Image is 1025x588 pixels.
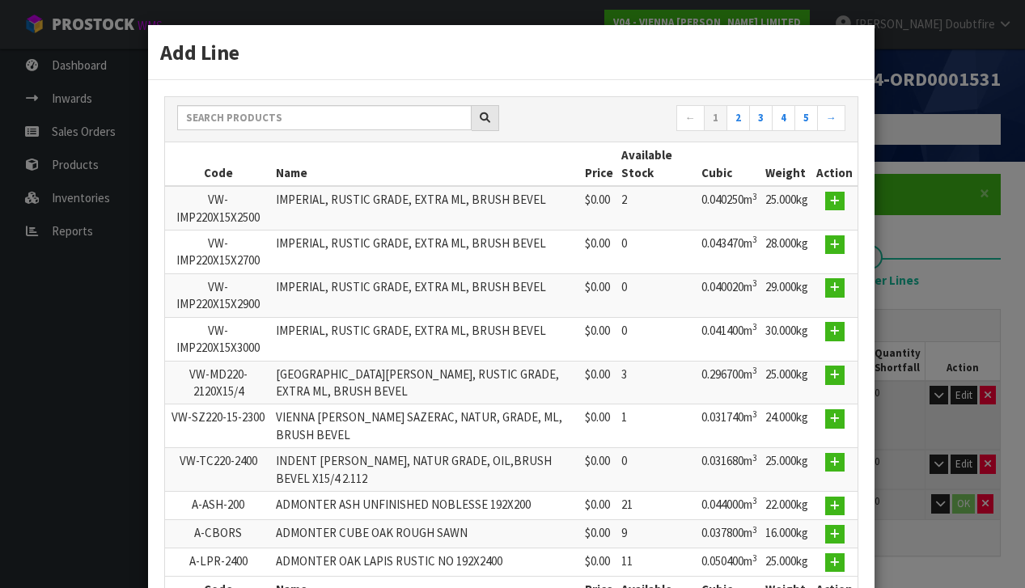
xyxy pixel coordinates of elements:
[697,492,761,520] td: 0.044000m
[817,105,845,131] a: →
[752,277,757,289] sup: 3
[272,520,581,548] td: ADMONTER CUBE OAK ROUGH SAWN
[752,321,757,332] sup: 3
[272,142,581,186] th: Name
[697,273,761,317] td: 0.040020m
[177,105,472,130] input: Search products
[761,361,812,404] td: 25.000kg
[617,142,698,186] th: Available Stock
[697,142,761,186] th: Cubic
[697,404,761,448] td: 0.031740m
[581,492,617,520] td: $0.00
[761,492,812,520] td: 22.000kg
[697,317,761,361] td: 0.041400m
[761,520,812,548] td: 16.000kg
[676,105,705,131] a: ←
[752,495,757,506] sup: 3
[165,548,272,577] td: A-LPR-2400
[697,448,761,492] td: 0.031680m
[581,317,617,361] td: $0.00
[697,520,761,548] td: 0.037800m
[617,361,698,404] td: 3
[617,448,698,492] td: 0
[761,231,812,274] td: 28.000kg
[523,105,845,133] nav: Page navigation
[752,524,757,535] sup: 3
[272,317,581,361] td: IMPERIAL, RUSTIC GRADE, EXTRA ML, BRUSH BEVEL
[165,317,272,361] td: VW-IMP220X15X3000
[617,231,698,274] td: 0
[761,273,812,317] td: 29.000kg
[752,365,757,376] sup: 3
[761,142,812,186] th: Weight
[272,548,581,577] td: ADMONTER OAK LAPIS RUSTIC NO 192X2400
[617,273,698,317] td: 0
[272,404,581,448] td: VIENNA [PERSON_NAME] SAZERAC, NATUR, GRADE, ML, BRUSH BEVEL
[272,273,581,317] td: IMPERIAL, RUSTIC GRADE, EXTRA ML, BRUSH BEVEL
[697,186,761,230] td: 0.040250m
[165,520,272,548] td: A-CBORS
[697,548,761,577] td: 0.050400m
[704,105,727,131] a: 1
[165,492,272,520] td: A-ASH-200
[581,186,617,230] td: $0.00
[761,186,812,230] td: 25.000kg
[617,492,698,520] td: 21
[160,37,862,67] h3: Add Line
[761,548,812,577] td: 25.000kg
[697,231,761,274] td: 0.043470m
[752,408,757,420] sup: 3
[581,142,617,186] th: Price
[581,520,617,548] td: $0.00
[749,105,773,131] a: 3
[272,361,581,404] td: [GEOGRAPHIC_DATA][PERSON_NAME], RUSTIC GRADE, EXTRA ML, BRUSH BEVEL
[752,552,757,564] sup: 3
[581,548,617,577] td: $0.00
[165,186,272,230] td: VW-IMP220X15X2500
[272,186,581,230] td: IMPERIAL, RUSTIC GRADE, EXTRA ML, BRUSH BEVEL
[617,317,698,361] td: 0
[752,234,757,245] sup: 3
[165,361,272,404] td: VW-MD220-2120X15/4
[272,448,581,492] td: INDENT [PERSON_NAME], NATUR GRADE, OIL,BRUSH BEVEL X15/4 2.112
[581,361,617,404] td: $0.00
[761,404,812,448] td: 24.000kg
[165,231,272,274] td: VW-IMP220X15X2700
[581,404,617,448] td: $0.00
[617,186,698,230] td: 2
[581,448,617,492] td: $0.00
[752,452,757,463] sup: 3
[165,142,272,186] th: Code
[617,548,698,577] td: 11
[165,404,272,448] td: VW-SZ220-15-2300
[812,142,857,186] th: Action
[761,317,812,361] td: 30.000kg
[761,448,812,492] td: 25.000kg
[581,273,617,317] td: $0.00
[617,404,698,448] td: 1
[726,105,750,131] a: 2
[617,520,698,548] td: 9
[794,105,818,131] a: 5
[272,231,581,274] td: IMPERIAL, RUSTIC GRADE, EXTRA ML, BRUSH BEVEL
[165,448,272,492] td: VW-TC220-2400
[697,361,761,404] td: 0.296700m
[165,273,272,317] td: VW-IMP220X15X2900
[272,492,581,520] td: ADMONTER ASH UNFINISHED NOBLESSE 192X200
[581,231,617,274] td: $0.00
[772,105,795,131] a: 4
[752,191,757,202] sup: 3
